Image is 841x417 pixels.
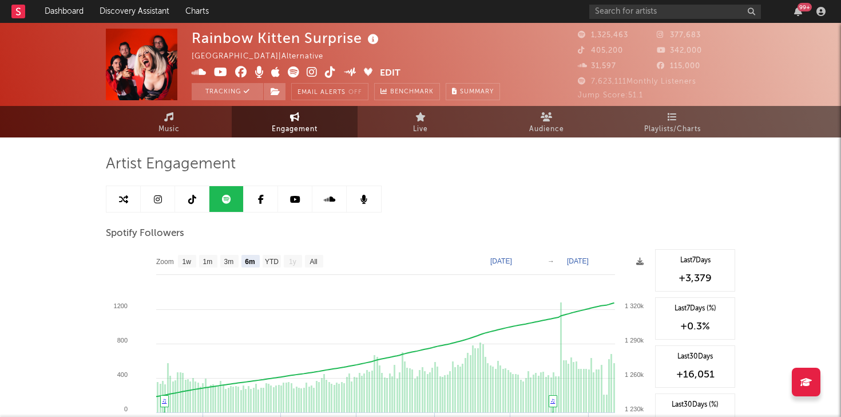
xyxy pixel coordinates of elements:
input: Search for artists [589,5,761,19]
text: → [548,257,554,265]
text: 1w [183,258,192,266]
span: Artist Engagement [106,158,236,171]
em: Off [348,89,362,96]
text: Zoom [156,258,174,266]
div: [GEOGRAPHIC_DATA] | Alternative [192,50,336,64]
div: +3,379 [661,272,729,285]
a: Audience [483,106,609,137]
span: 31,597 [578,62,616,70]
button: Edit [380,66,400,81]
span: 1,325,463 [578,32,628,39]
text: 1m [203,258,213,266]
div: Last 7 Days (%) [661,304,729,314]
button: 99+ [794,7,802,16]
span: Engagement [272,123,318,136]
div: Rainbow Kitten Surprise [192,29,382,48]
button: Summary [446,83,500,100]
div: 99 + [798,3,812,11]
text: YTD [265,258,279,266]
text: [DATE] [490,257,512,265]
text: 1 230k [625,406,644,412]
text: 400 [117,371,128,378]
span: Music [158,123,180,136]
span: 405,200 [578,47,623,54]
text: 1y [289,258,296,266]
text: 1 320k [625,302,644,309]
span: 377,683 [657,32,701,39]
span: Audience [529,123,564,136]
a: Live [358,106,483,137]
text: 1 290k [625,337,644,344]
text: 3m [224,258,234,266]
span: 7,623,111 Monthly Listeners [578,78,696,85]
div: +16,051 [661,368,729,381]
span: Summary [460,89,494,95]
text: 1200 [114,302,128,309]
a: Music [106,106,232,137]
text: All [310,258,317,266]
div: Last 30 Days [661,352,729,362]
text: [DATE] [567,257,589,265]
div: +0.3 % [661,320,729,333]
span: Spotify Followers [106,227,184,241]
text: 0 [124,406,128,412]
text: 1 260k [625,371,644,378]
span: Playlists/Charts [644,123,701,136]
div: Last 30 Days (%) [661,400,729,410]
a: Benchmark [374,83,440,100]
a: ♫ [550,397,555,404]
a: Playlists/Charts [609,106,735,137]
span: Live [413,123,428,136]
span: Jump Score: 51.1 [578,92,643,99]
button: Email AlertsOff [291,83,368,100]
span: Benchmark [390,85,434,99]
text: 800 [117,337,128,344]
text: 6m [245,258,255,266]
span: 342,000 [657,47,702,54]
a: Engagement [232,106,358,137]
a: ♫ [162,397,166,404]
div: Last 7 Days [661,255,729,266]
button: Tracking [192,83,263,100]
span: 115,000 [657,62,700,70]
